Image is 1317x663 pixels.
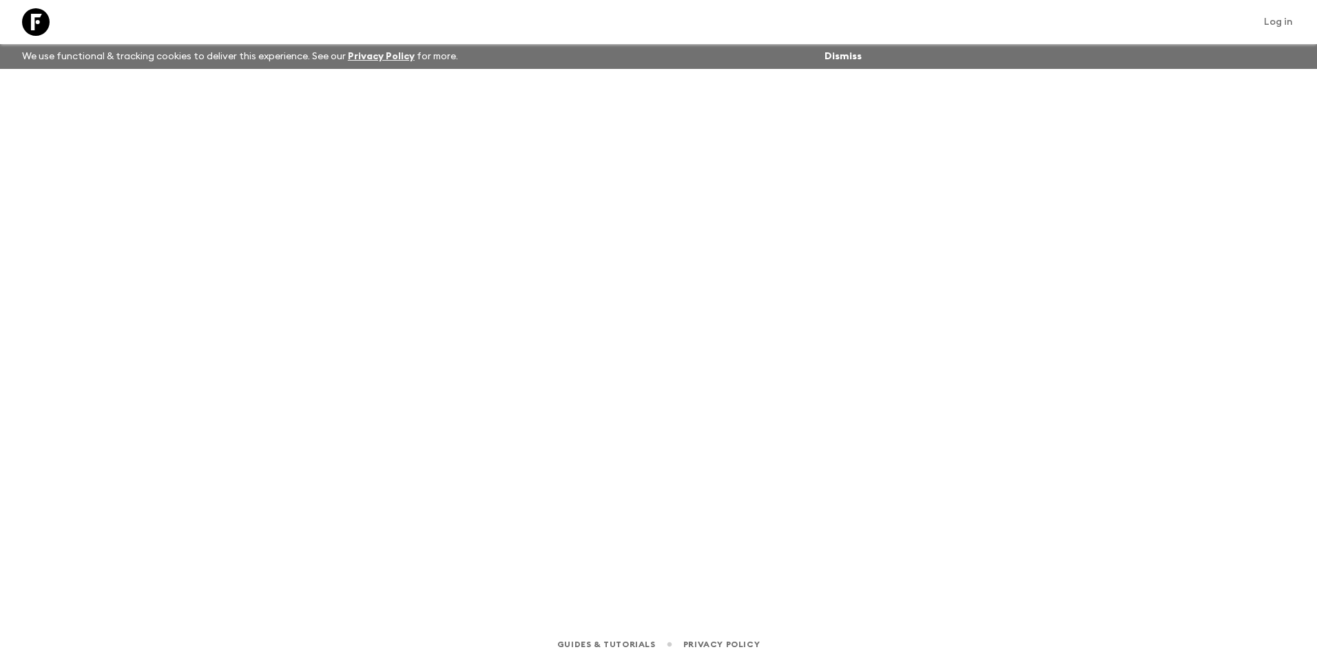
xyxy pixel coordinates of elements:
a: Privacy Policy [348,52,415,61]
button: Dismiss [821,47,865,66]
p: We use functional & tracking cookies to deliver this experience. See our for more. [17,44,464,69]
a: Privacy Policy [683,637,760,652]
a: Guides & Tutorials [557,637,656,652]
a: Log in [1256,12,1300,32]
